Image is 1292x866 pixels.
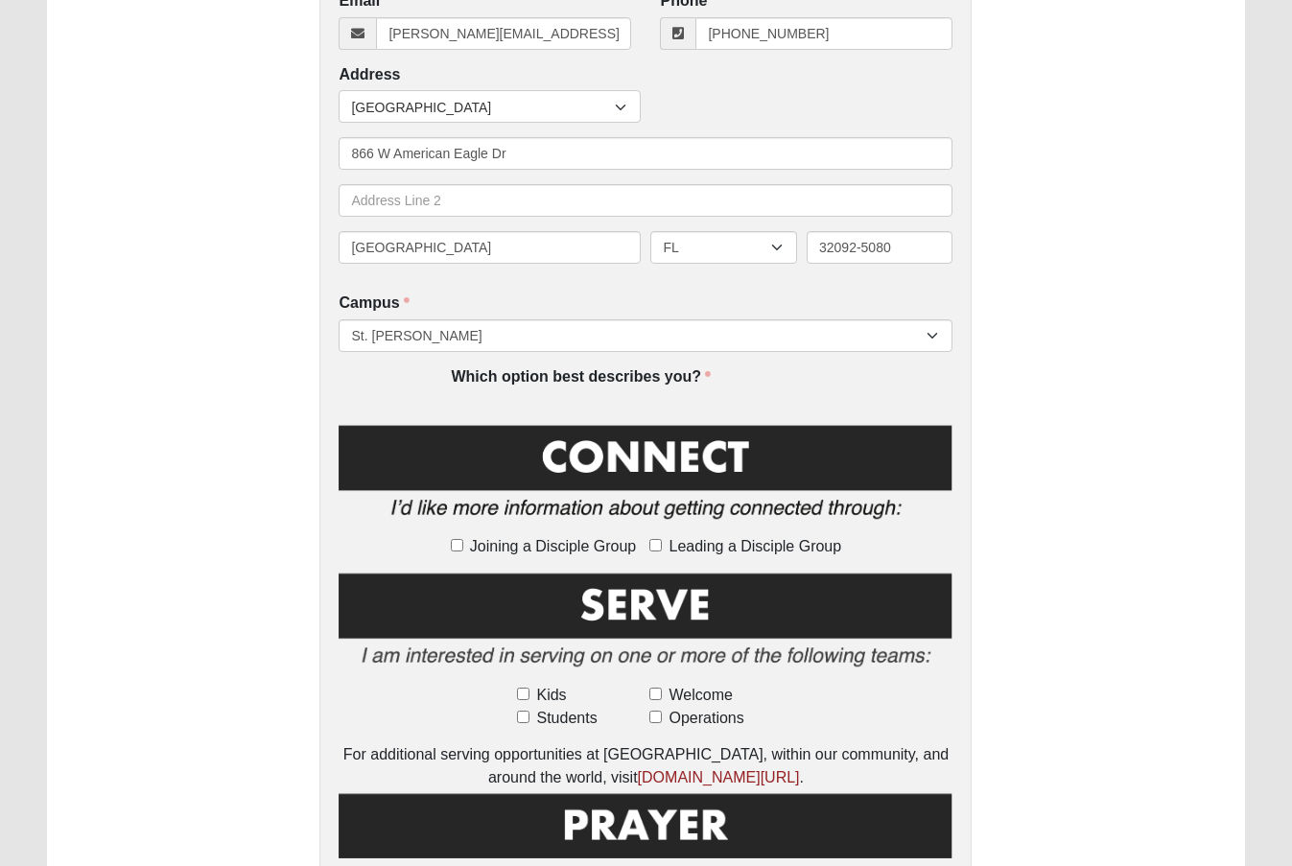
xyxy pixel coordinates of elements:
input: Welcome [649,688,662,700]
input: Students [517,711,529,723]
div: For additional serving opportunities at [GEOGRAPHIC_DATA], within our community, and around the w... [339,743,952,789]
input: Joining a Disciple Group [451,539,463,551]
input: Kids [517,688,529,700]
label: Address [339,64,400,86]
a: [DOMAIN_NAME][URL] [638,769,800,785]
span: Joining a Disciple Group [470,535,636,558]
img: Serve2.png [339,570,952,680]
input: Address Line 1 [339,137,952,170]
label: Campus [339,293,409,315]
input: Zip [807,231,953,264]
img: Connect.png [339,421,952,532]
input: Leading a Disciple Group [649,539,662,551]
label: Which option best describes you? [451,366,710,388]
span: Kids [536,684,566,707]
input: City [339,231,641,264]
span: [GEOGRAPHIC_DATA] [351,91,615,124]
input: Address Line 2 [339,184,952,217]
input: Operations [649,711,662,723]
span: Students [536,707,597,730]
span: Welcome [669,684,732,707]
span: Leading a Disciple Group [669,535,841,558]
span: Operations [669,707,743,730]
